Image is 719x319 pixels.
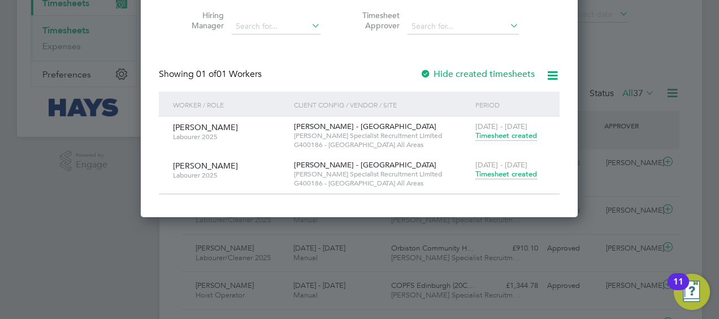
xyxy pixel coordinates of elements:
span: [PERSON_NAME] [173,122,238,132]
input: Search for... [408,19,519,35]
span: [PERSON_NAME] [173,161,238,171]
span: [DATE] - [DATE] [475,160,527,170]
button: Open Resource Center, 11 new notifications [674,274,710,310]
span: [DATE] - [DATE] [475,122,527,131]
label: Hide created timesheets [420,68,535,80]
span: Timesheet created [475,131,537,141]
span: [PERSON_NAME] Specialist Recruitment Limited [294,170,470,179]
input: Search for... [232,19,320,35]
span: G400186 - [GEOGRAPHIC_DATA] All Areas [294,140,470,149]
span: Labourer 2025 [173,132,285,141]
div: Showing [159,68,264,80]
span: [PERSON_NAME] - [GEOGRAPHIC_DATA] [294,122,436,131]
div: Period [473,92,548,118]
div: Client Config / Vendor / Site [291,92,473,118]
span: 01 Workers [196,68,262,80]
div: 11 [673,282,683,296]
span: Labourer 2025 [173,171,285,180]
div: Worker / Role [170,92,291,118]
label: Timesheet Approver [349,10,400,31]
label: Hiring Manager [173,10,224,31]
span: [PERSON_NAME] - [GEOGRAPHIC_DATA] [294,160,436,170]
span: Timesheet created [475,169,537,179]
span: [PERSON_NAME] Specialist Recruitment Limited [294,131,470,140]
span: G400186 - [GEOGRAPHIC_DATA] All Areas [294,179,470,188]
span: 01 of [196,68,216,80]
